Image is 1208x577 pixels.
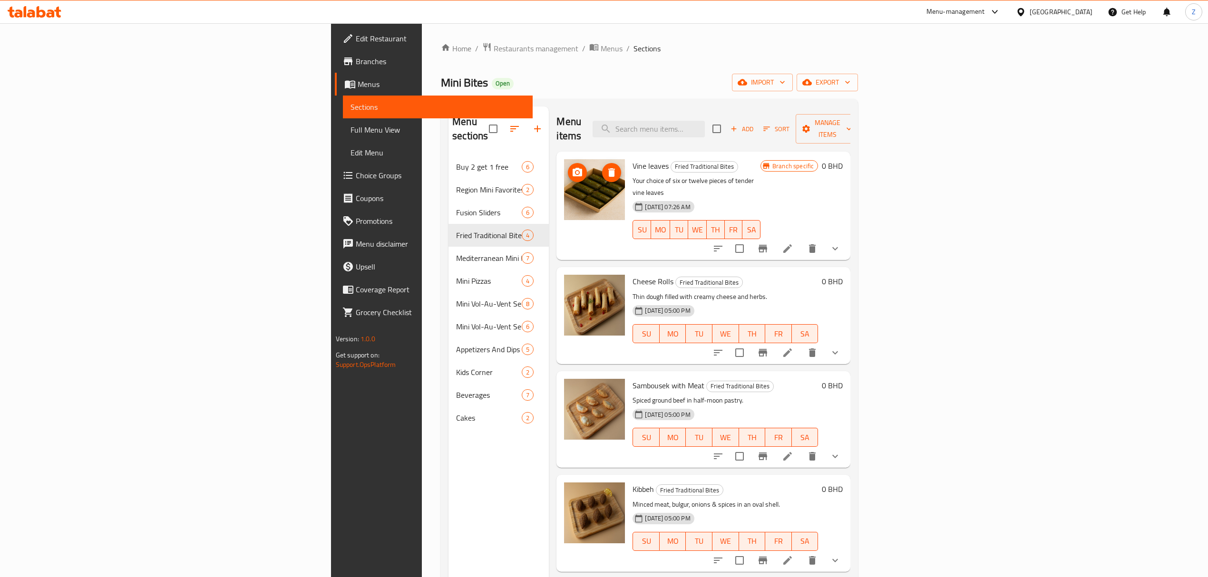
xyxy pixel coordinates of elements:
button: Add section [526,117,549,140]
span: Fried Traditional Bites [707,381,773,392]
span: 8 [522,299,533,308]
span: MO [663,534,682,548]
input: search [593,121,705,137]
button: Sort [761,122,792,136]
span: Restaurants management [494,43,578,54]
span: TU [690,431,709,444]
a: Edit Menu [343,141,533,164]
a: Edit menu item [782,347,793,358]
h6: 0 BHD [822,159,843,173]
button: sort-choices [707,237,730,260]
button: TU [670,220,688,239]
button: WE [712,428,739,447]
span: Mini Pizzas [456,275,522,287]
span: Select to update [730,239,750,259]
button: sort-choices [707,549,730,572]
div: Fried Traditional Bites [656,484,723,496]
span: Choice Groups [356,170,525,181]
span: 6 [522,322,533,331]
span: FR [729,223,739,237]
svg: Show Choices [829,555,841,566]
button: show more [824,341,847,364]
span: 4 [522,231,533,240]
span: Select all sections [483,119,503,139]
button: SU [633,324,659,343]
button: Branch-specific-item [751,549,774,572]
div: Beverages7 [448,384,549,406]
button: MO [651,220,670,239]
span: Fried Traditional Bites [456,230,522,241]
a: Full Menu View [343,118,533,141]
a: Grocery Checklist [335,301,533,324]
div: Mini Vol-Au-Vent Selection (Sweet) [456,298,522,309]
a: Sections [343,96,533,118]
span: Cheese Rolls [633,274,673,288]
span: [DATE] 05:00 PM [641,410,694,419]
button: WE [688,220,707,239]
div: items [522,344,534,355]
div: items [522,298,534,309]
div: Fried Traditional Bites [671,161,738,173]
span: Select to update [730,343,750,363]
span: 5 [522,345,533,354]
span: [DATE] 07:26 AM [641,202,694,212]
span: Z [1192,7,1196,17]
div: Mini Vol-Au-Vent Selection6 [448,315,549,338]
a: Edit menu item [782,243,793,254]
svg: Show Choices [829,347,841,358]
button: TU [686,324,712,343]
span: Promotions [356,215,525,227]
span: Sort [763,124,789,135]
div: items [522,321,534,332]
div: Cakes2 [448,406,549,429]
img: Sambousek with Meat [564,379,625,440]
span: TH [743,431,762,444]
div: Appetizers And Dips5 [448,338,549,361]
span: FR [769,534,788,548]
button: SU [633,532,659,551]
a: Coupons [335,187,533,210]
span: MO [663,431,682,444]
button: TH [739,324,766,343]
span: Fusion Sliders [456,207,522,218]
a: Edit menu item [782,555,793,566]
span: Menu disclaimer [356,238,525,250]
span: Vine leaves [633,159,669,173]
div: Mediterranean Mini Pastries [456,252,522,264]
button: SU [633,220,651,239]
button: MO [660,324,686,343]
div: Fried Traditional Bites4 [448,224,549,247]
a: Menu disclaimer [335,232,533,255]
span: 4 [522,277,533,286]
span: 6 [522,208,533,217]
div: items [522,412,534,423]
span: Sort sections [503,117,526,140]
button: show more [824,445,847,468]
button: upload picture [568,163,587,182]
span: MO [663,327,682,341]
span: Fried Traditional Bites [676,277,742,288]
div: items [522,207,534,218]
span: Get support on: [336,349,380,361]
span: 2 [522,185,533,194]
span: Sort items [757,122,796,136]
span: Sections [351,101,525,113]
div: Appetizers And Dips [456,344,522,355]
div: items [522,389,534,401]
span: SA [796,327,815,341]
span: Full Menu View [351,124,525,135]
div: items [522,252,534,264]
button: FR [765,428,792,447]
button: TH [707,220,725,239]
a: Edit menu item [782,451,793,462]
h2: Menu items [556,115,581,143]
div: Mini Vol-Au-Vent Selection (Sweet)8 [448,292,549,315]
div: Mediterranean Mini Pastries7 [448,247,549,269]
button: import [732,74,793,91]
span: TU [690,327,709,341]
span: Fried Traditional Bites [656,485,723,496]
button: SA [792,324,818,343]
div: Menu-management [926,6,985,18]
div: items [522,275,534,287]
span: import [740,77,785,88]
